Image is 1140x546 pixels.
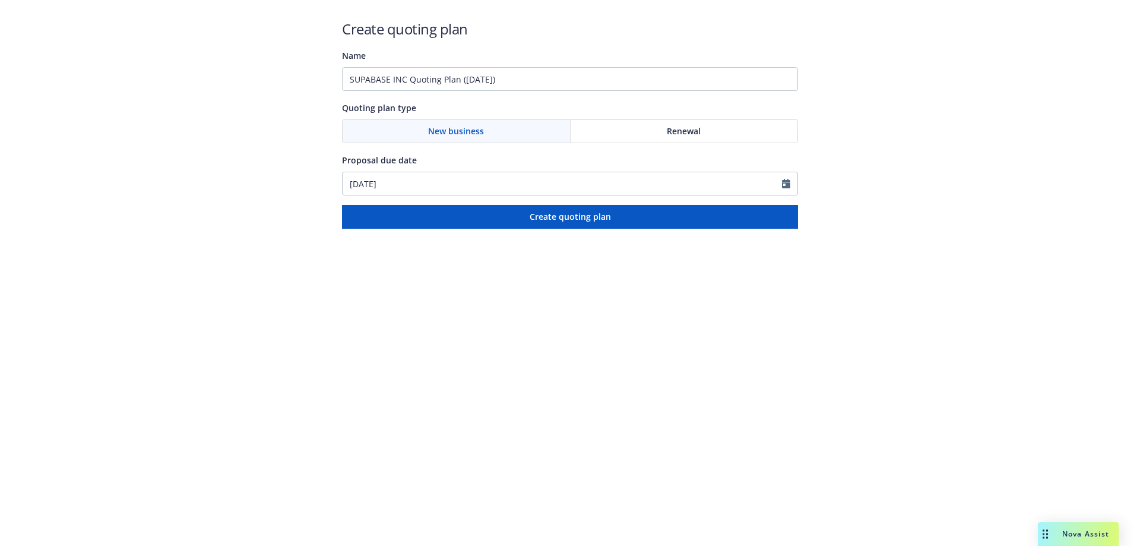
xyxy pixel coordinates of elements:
[342,205,798,229] button: Create quoting plan
[1062,529,1109,539] span: Nova Assist
[342,19,798,39] h1: Create quoting plan
[667,125,701,137] span: Renewal
[1038,522,1053,546] div: Drag to move
[342,50,366,61] span: Name
[782,179,790,188] svg: Calendar
[342,67,798,91] input: Quoting plan name
[1038,522,1119,546] button: Nova Assist
[530,211,611,222] span: Create quoting plan
[428,125,484,137] span: New business
[342,102,416,113] span: Quoting plan type
[342,154,417,166] span: Proposal due date
[343,172,782,195] input: MM/DD/YYYY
